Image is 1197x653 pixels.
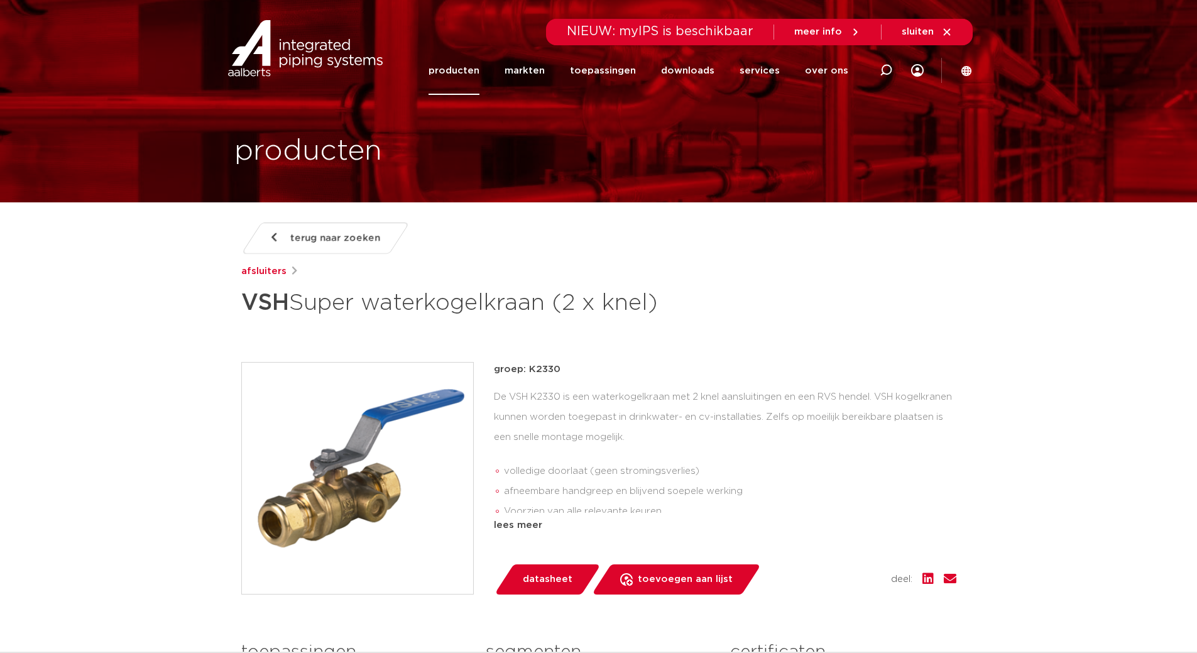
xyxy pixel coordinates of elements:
[494,518,956,533] div: lees meer
[429,47,479,95] a: producten
[494,362,956,377] p: groep: K2330
[241,284,713,322] h1: Super waterkogelkraan (2 x knel)
[805,47,848,95] a: over ons
[891,572,912,587] span: deel:
[241,222,409,254] a: terug naar zoeken
[429,47,848,95] nav: Menu
[523,569,572,590] span: datasheet
[494,564,601,595] a: datasheet
[794,26,861,38] a: meer info
[570,47,636,95] a: toepassingen
[740,47,780,95] a: services
[661,47,714,95] a: downloads
[638,569,733,590] span: toevoegen aan lijst
[902,27,934,36] span: sluiten
[290,228,380,248] span: terug naar zoeken
[494,387,956,513] div: De VSH K2330 is een waterkogelkraan met 2 knel aansluitingen en een RVS hendel. VSH kogelkranen k...
[504,502,956,522] li: Voorzien van alle relevante keuren
[794,27,842,36] span: meer info
[234,131,382,172] h1: producten
[241,264,287,279] a: afsluiters
[504,481,956,502] li: afneembare handgreep en blijvend soepele werking
[505,47,545,95] a: markten
[242,363,473,594] img: Product Image for VSH Super waterkogelkraan (2 x knel)
[902,26,953,38] a: sluiten
[567,25,753,38] span: NIEUW: myIPS is beschikbaar
[241,292,289,314] strong: VSH
[504,461,956,481] li: volledige doorlaat (geen stromingsverlies)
